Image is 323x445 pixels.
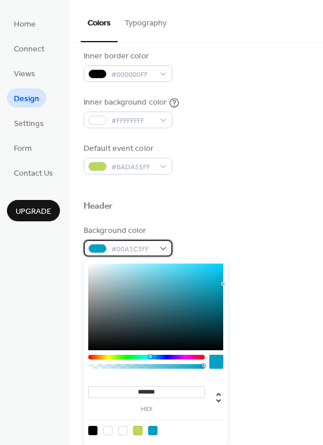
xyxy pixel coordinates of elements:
span: Settings [14,118,44,130]
div: Default event color [84,143,170,155]
span: Form [14,143,32,155]
div: rgb(186, 218, 85) [133,426,142,435]
div: rgb(255, 255, 255) [118,426,127,435]
a: Design [7,88,46,107]
span: #BADA55FF [111,161,154,173]
a: Settings [7,113,51,132]
a: Form [7,138,39,157]
div: Header [84,201,113,213]
a: Connect [7,39,51,58]
span: Connect [14,43,44,55]
span: Design [14,93,39,105]
div: rgba(0, 0, 0, 0) [103,426,112,435]
a: Views [7,64,42,83]
span: #00A1C3FF [111,243,154,255]
button: Upgrade [7,200,60,221]
div: Inner background color [84,97,167,109]
div: rgb(0, 0, 0) [88,426,97,435]
span: Home [14,18,36,31]
a: Contact Us [7,163,60,182]
span: Upgrade [16,206,51,218]
a: Home [7,14,43,33]
span: Contact Us [14,168,53,180]
span: #FFFFFFFF [111,115,154,127]
div: Background color [84,225,170,237]
span: Views [14,68,35,80]
div: rgb(0, 161, 195) [148,426,157,435]
span: #000000FF [111,69,154,81]
div: Inner border color [84,50,170,62]
label: hex [88,406,205,413]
